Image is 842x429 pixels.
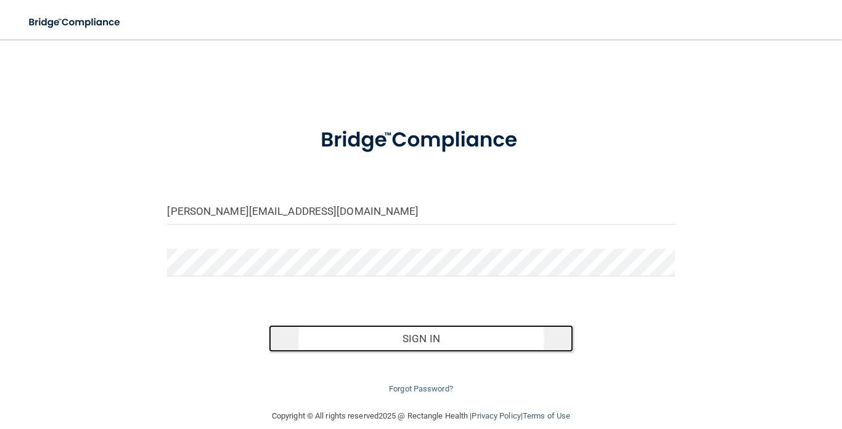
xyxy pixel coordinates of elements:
[299,113,544,167] img: bridge_compliance_login_screen.278c3ca4.svg
[269,325,573,352] button: Sign In
[472,411,520,420] a: Privacy Policy
[523,411,570,420] a: Terms of Use
[389,384,453,393] a: Forgot Password?
[167,197,674,225] input: Email
[18,10,132,35] img: bridge_compliance_login_screen.278c3ca4.svg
